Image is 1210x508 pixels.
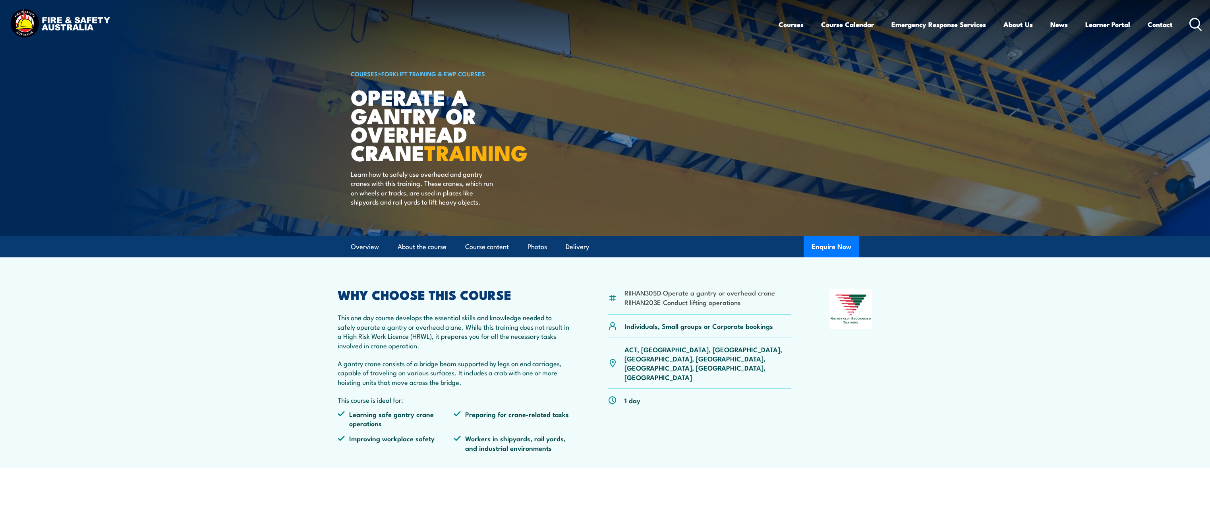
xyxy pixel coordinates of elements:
[829,289,872,329] img: Nationally Recognised Training logo.
[424,135,528,168] strong: TRAINING
[338,409,454,428] li: Learning safe gantry crane operations
[1148,14,1173,35] a: Contact
[338,313,570,350] p: This one day course develops the essential skills and knowledge needed to safely operate a gantry...
[351,69,378,78] a: COURSES
[528,236,547,257] a: Photos
[454,434,570,452] li: Workers in shipyards, rail yards, and industrial environments
[338,395,570,404] p: This course is ideal for:
[338,434,454,452] li: Improving workplace safety
[624,345,791,382] p: ACT, [GEOGRAPHIC_DATA], [GEOGRAPHIC_DATA], [GEOGRAPHIC_DATA], [GEOGRAPHIC_DATA], [GEOGRAPHIC_DATA...
[465,236,509,257] a: Course content
[398,236,447,257] a: About the course
[1003,14,1033,35] a: About Us
[338,289,570,300] h2: WHY CHOOSE THIS COURSE
[566,236,589,257] a: Delivery
[1085,14,1130,35] a: Learner Portal
[351,69,547,78] h6: >
[624,396,640,405] p: 1 day
[624,297,775,307] li: RIIHAN203E Conduct lifting operations
[351,236,379,257] a: Overview
[381,69,485,78] a: Forklift Training & EWP Courses
[338,359,570,386] p: A gantry crane consists of a bridge beam supported by legs on end carriages, capable of traveling...
[779,14,804,35] a: Courses
[821,14,874,35] a: Course Calendar
[1050,14,1068,35] a: News
[891,14,986,35] a: Emergency Response Services
[624,321,773,330] p: Individuals, Small groups or Corporate bookings
[351,87,547,162] h1: Operate a Gantry or Overhead Crane
[351,169,496,207] p: Learn how to safely use overhead and gantry cranes with this training. These cranes, which run on...
[454,409,570,428] li: Preparing for crane-related tasks
[804,236,859,257] button: Enquire Now
[624,288,775,297] li: RIIHAN305D Operate a gantry or overhead crane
